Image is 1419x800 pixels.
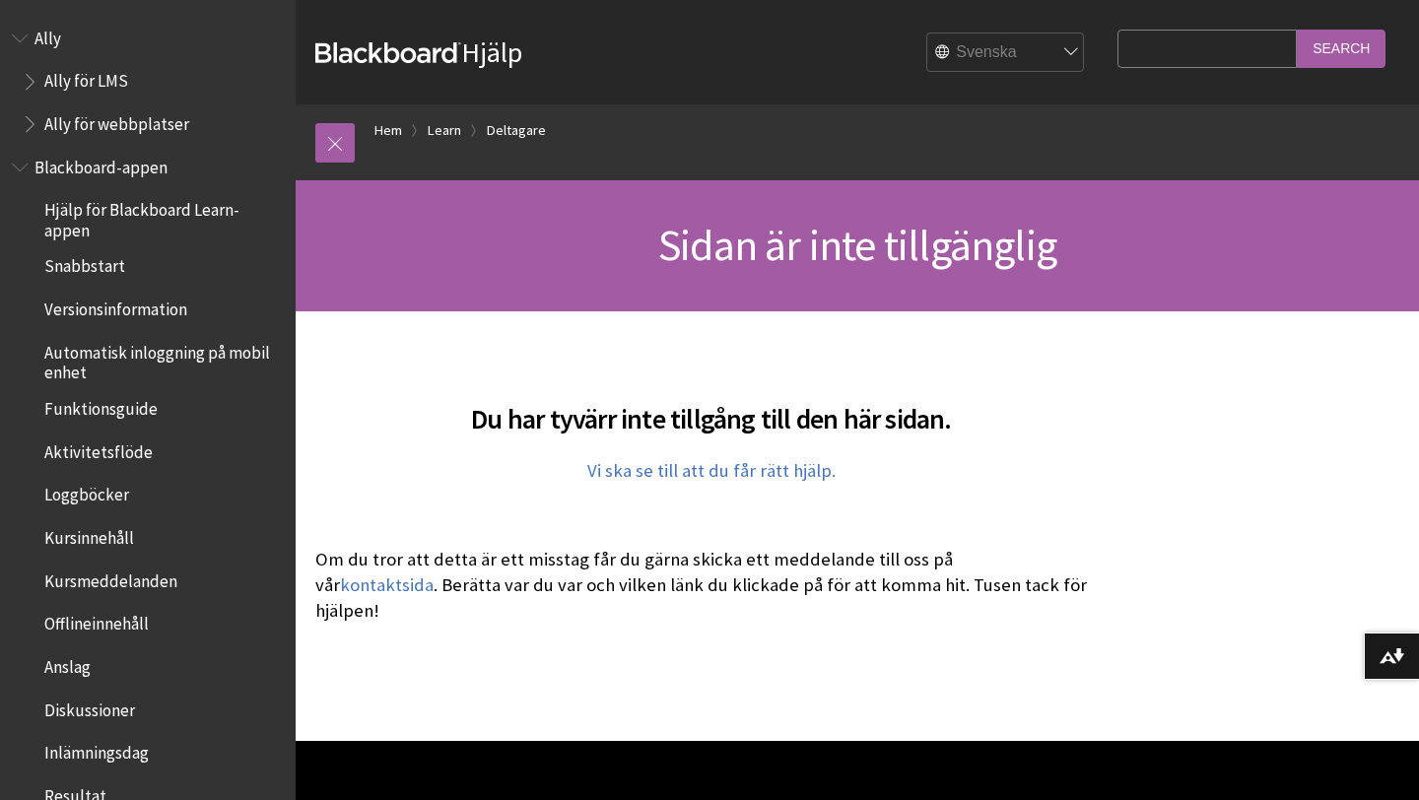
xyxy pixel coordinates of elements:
[12,22,284,141] nav: Book outline for Anthology Ally Help
[44,65,128,92] span: Ally för LMS
[44,694,135,720] span: Diskussioner
[315,374,1108,439] h2: Du har tyvärr inte tillgång till den här sidan.
[487,118,546,143] a: Deltagare
[315,547,1108,625] p: Om du tror att detta är ett misstag får du gärna skicka ett meddelande till oss på vår . Berätta ...
[44,293,187,319] span: Versionsinformation
[374,118,402,143] a: Hem
[340,573,434,597] a: kontaktsida
[44,565,177,591] span: Kursmeddelanden
[44,650,91,677] span: Anslag
[44,521,134,548] span: Kursinnehåll
[34,151,168,177] span: Blackboard-appen
[44,479,129,505] span: Loggböcker
[44,250,125,277] span: Snabbstart
[315,34,522,70] a: BlackboardHjälp
[44,336,282,382] span: Automatisk inloggning på mobil enhet
[44,194,282,240] span: Hjälp för Blackboard Learn-appen
[658,218,1056,272] span: Sidan är inte tillgänglig
[1297,30,1385,68] input: Search
[428,118,461,143] a: Learn
[34,22,61,48] span: Ally
[44,607,149,633] span: Offlineinnehåll
[44,736,149,763] span: Inlämningsdag
[44,107,189,134] span: Ally för webbplatser
[587,459,836,483] a: Vi ska se till att du får rätt hjälp.
[44,392,158,419] span: Funktionsguide
[927,33,1085,73] select: Site Language Selector
[44,435,153,462] span: Aktivitetsflöde
[315,42,461,63] strong: Blackboard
